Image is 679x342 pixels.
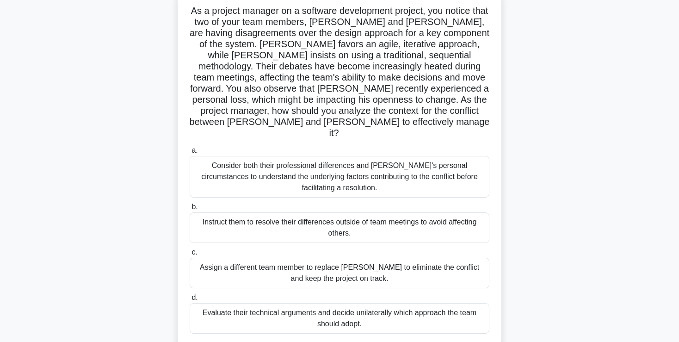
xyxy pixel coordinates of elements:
span: b. [191,203,198,211]
div: Assign a different team member to replace [PERSON_NAME] to eliminate the conflict and keep the pr... [190,258,489,288]
div: Consider both their professional differences and [PERSON_NAME]'s personal circumstances to unders... [190,156,489,198]
span: a. [191,146,198,154]
span: d. [191,293,198,301]
h5: As a project manager on a software development project, you notice that two of your team members,... [189,5,490,139]
span: c. [191,248,197,256]
div: Evaluate their technical arguments and decide unilaterally which approach the team should adopt. [190,303,489,334]
div: Instruct them to resolve their differences outside of team meetings to avoid affecting others. [190,212,489,243]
